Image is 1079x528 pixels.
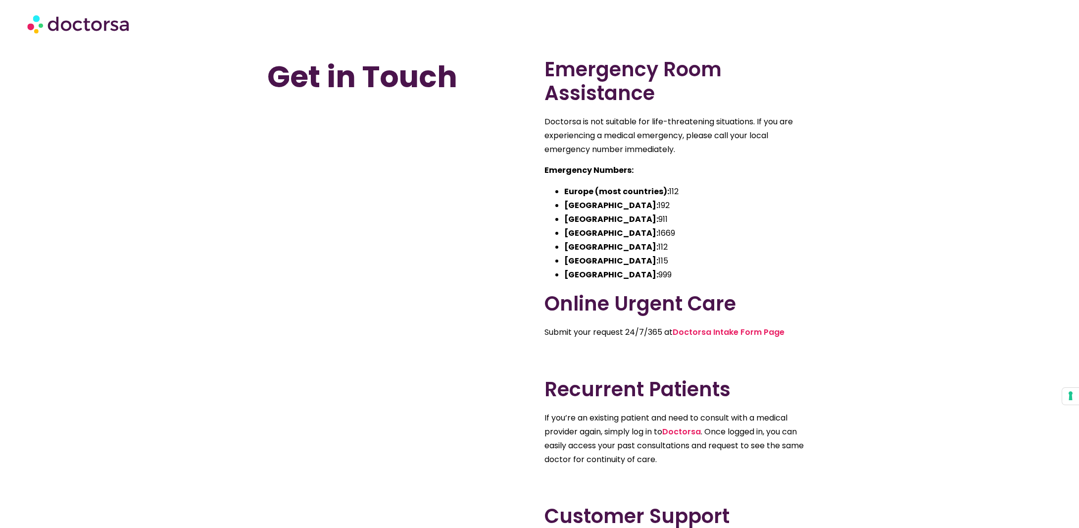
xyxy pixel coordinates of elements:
[564,200,658,211] strong: [GEOGRAPHIC_DATA]:
[673,326,785,338] a: Doctorsa Intake Form Page
[564,199,812,212] li: 192
[544,411,812,467] p: If you’re an existing patient and need to consult with a medical provider again, simply log in to...
[1062,388,1079,405] button: Your consent preferences for tracking technologies
[564,255,658,266] strong: [GEOGRAPHIC_DATA]:
[564,226,812,240] li: 1669
[564,268,812,282] li: 999
[544,115,812,157] p: Doctorsa is not suitable for life-threatening situations. If you are experiencing a medical emerg...
[544,292,812,316] h2: Online Urgent Care
[564,227,658,239] strong: [GEOGRAPHIC_DATA]:
[564,269,658,280] strong: [GEOGRAPHIC_DATA]:
[662,426,701,437] a: Doctorsa
[564,186,669,197] strong: Europe (most countries):
[267,57,535,96] h1: Get in Touch
[544,504,812,528] h2: Customer Support
[564,241,658,253] strong: [GEOGRAPHIC_DATA]:
[564,254,812,268] li: 115
[544,377,812,401] h2: Recurrent Patients
[544,164,634,176] strong: Emergency Numbers:
[544,57,812,105] h2: Emergency Room Assistance
[544,325,812,339] p: Submit your request 24/7/365 at
[564,212,812,226] li: 911
[564,213,658,225] strong: [GEOGRAPHIC_DATA]:
[564,240,812,254] li: 112
[564,185,812,199] li: 112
